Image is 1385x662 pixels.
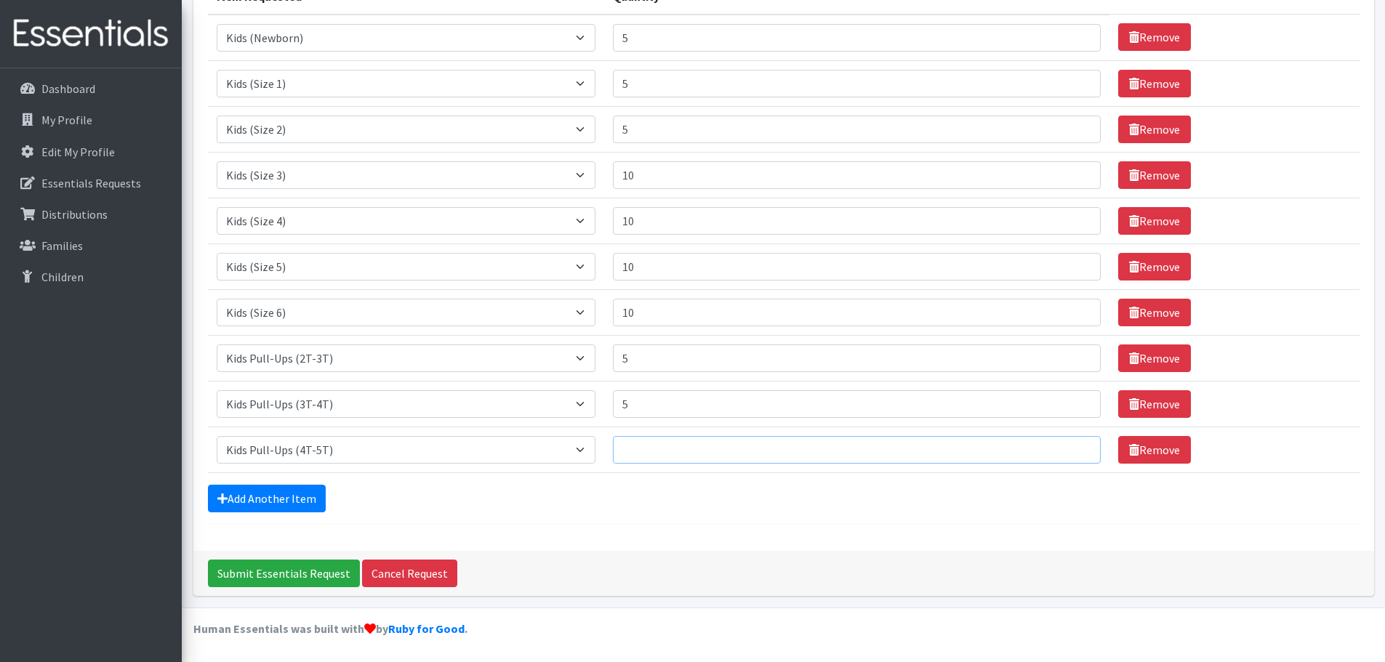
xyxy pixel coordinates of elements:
p: Children [41,270,84,284]
a: Remove [1118,161,1191,189]
p: Edit My Profile [41,145,115,159]
a: Add Another Item [208,485,326,512]
p: Dashboard [41,81,95,96]
a: Remove [1118,390,1191,418]
p: Distributions [41,207,108,222]
a: Remove [1118,116,1191,143]
a: Remove [1118,344,1191,372]
img: HumanEssentials [6,9,176,58]
a: Remove [1118,23,1191,51]
p: Families [41,238,83,253]
a: Remove [1118,253,1191,280]
a: Remove [1118,207,1191,235]
a: Essentials Requests [6,169,176,198]
a: Children [6,262,176,291]
a: Dashboard [6,74,176,103]
a: Cancel Request [362,560,457,587]
strong: Human Essentials was built with by . [193,621,467,636]
a: Remove [1118,70,1191,97]
a: Remove [1118,299,1191,326]
a: Edit My Profile [6,137,176,166]
a: Distributions [6,200,176,229]
input: Submit Essentials Request [208,560,360,587]
a: Remove [1118,436,1191,464]
p: My Profile [41,113,92,127]
a: Families [6,231,176,260]
a: Ruby for Good [388,621,465,636]
a: My Profile [6,105,176,134]
p: Essentials Requests [41,176,141,190]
